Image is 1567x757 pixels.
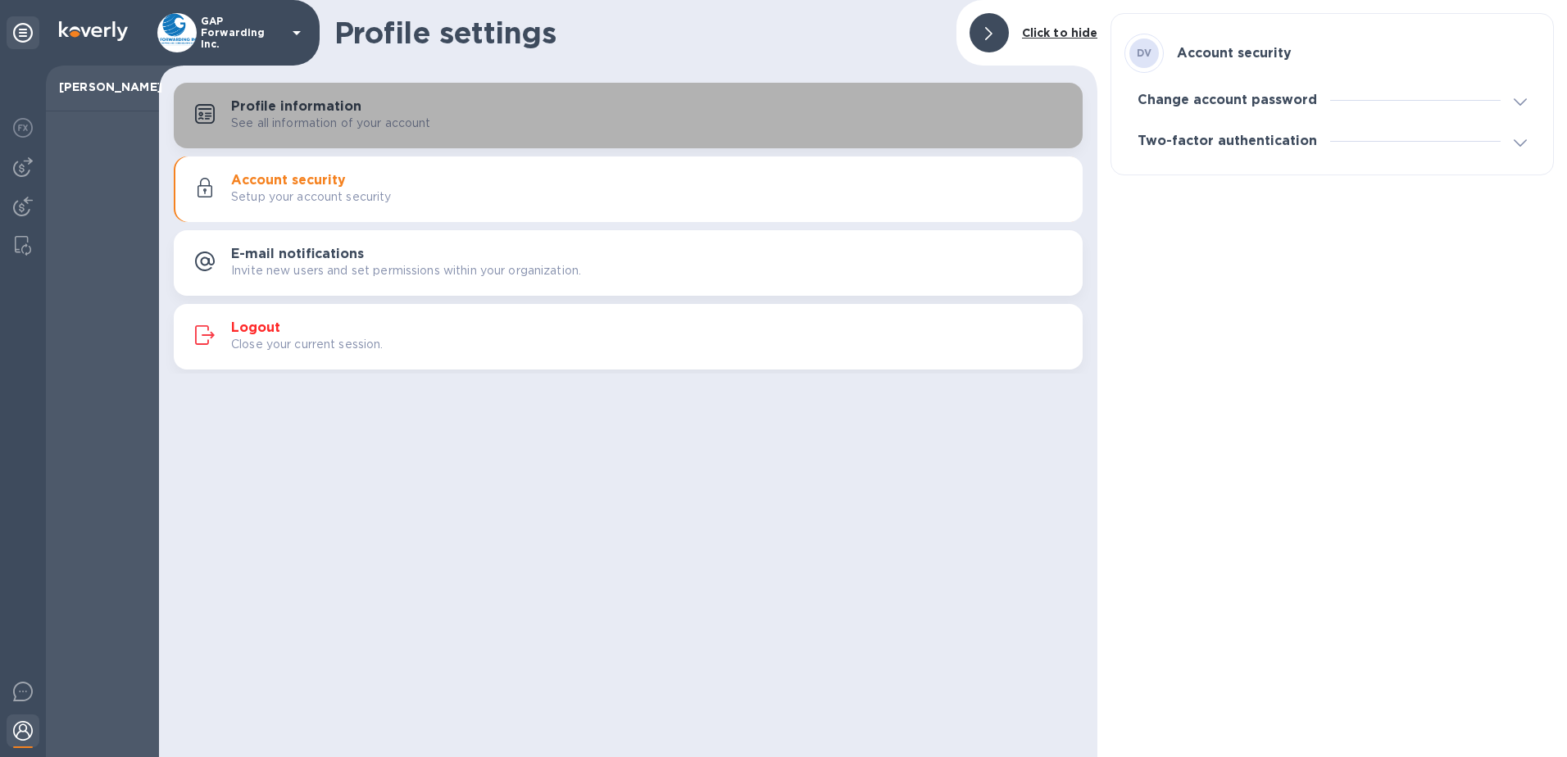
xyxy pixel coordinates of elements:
h3: Account security [1177,46,1292,61]
h3: Logout [231,320,280,336]
h3: Account security [231,173,346,188]
img: Foreign exchange [13,118,33,138]
button: LogoutClose your current session. [174,304,1083,369]
h1: Profile settings [334,16,943,50]
h3: Two-factor authentication [1138,134,1317,149]
div: DVAccount security [1124,27,1540,79]
p: Close your current session. [231,336,384,353]
p: Invite new users and set permissions within your organization. [231,262,581,279]
p: [PERSON_NAME] [59,79,146,95]
p: See all information of your account [231,115,431,132]
img: Logo [59,21,128,41]
button: Account securitySetup your account security [174,156,1083,222]
p: Setup your account security [231,188,392,206]
h3: E-mail notifications [231,247,364,262]
div: Unpin categories [7,16,39,49]
h3: Change account password [1138,93,1317,108]
b: Click to hide [1022,26,1098,39]
button: Profile informationSee all information of your account [174,83,1083,148]
button: E-mail notificationsInvite new users and set permissions within your organization. [174,230,1083,296]
b: DV [1137,47,1151,59]
h3: Profile information [231,99,361,115]
p: GAP Forwarding Inc. [201,16,283,50]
